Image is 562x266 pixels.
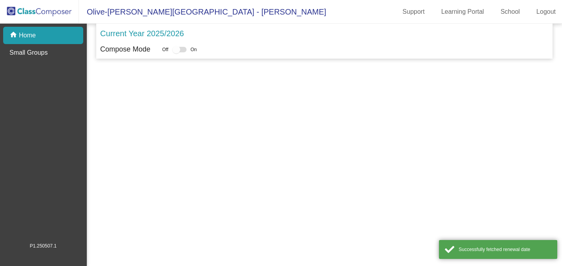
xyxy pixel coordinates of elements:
[190,46,197,53] span: On
[494,6,526,18] a: School
[530,6,562,18] a: Logout
[162,46,168,53] span: Off
[9,31,19,40] mat-icon: home
[19,31,36,40] p: Home
[79,6,326,18] span: Olive-[PERSON_NAME][GEOGRAPHIC_DATA] - [PERSON_NAME]
[396,6,431,18] a: Support
[435,6,491,18] a: Learning Portal
[100,44,150,55] p: Compose Mode
[100,28,184,39] p: Current Year 2025/2026
[459,246,551,253] div: Successfully fetched renewal date
[9,48,48,57] p: Small Groups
